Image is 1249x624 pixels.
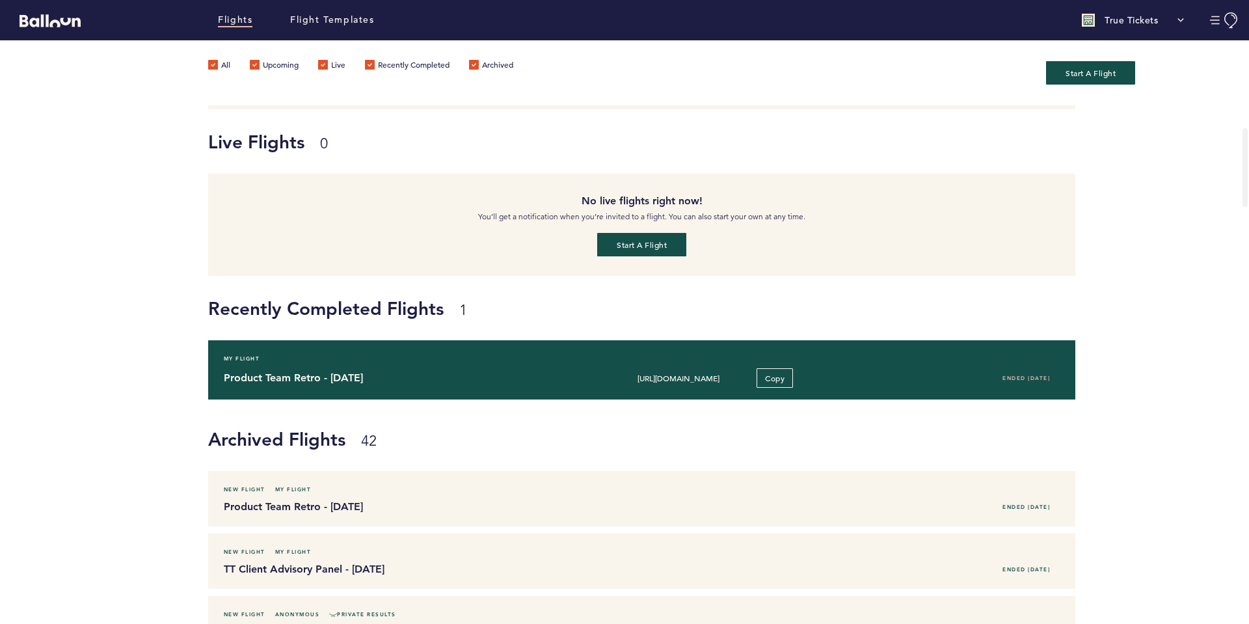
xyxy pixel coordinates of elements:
[318,60,345,73] label: Live
[1002,375,1050,381] span: Ended [DATE]
[469,60,513,73] label: Archived
[218,13,252,27] a: Flights
[757,368,793,388] button: Copy
[224,562,561,577] h4: TT Client Advisory Panel - [DATE]
[224,545,265,558] span: New Flight
[459,301,467,319] small: 1
[224,483,265,496] span: New Flight
[290,13,375,27] a: Flight Templates
[208,129,1066,155] h1: Live Flights
[208,295,1239,321] h1: Recently Completed Flights
[218,193,1066,209] h4: No live flights right now!
[1046,61,1135,85] button: Start A Flight
[365,60,450,73] label: Recently Completed
[1210,12,1239,29] button: Manage Account
[329,608,396,621] span: Private Results
[275,483,312,496] span: My Flight
[361,432,377,450] small: 42
[275,545,312,558] span: My Flight
[208,426,1239,452] h1: Archived Flights
[320,135,328,152] small: 0
[224,499,561,515] h4: Product Team Retro - [DATE]
[218,210,1066,223] p: You’ll get a notification when you’re invited to a flight. You can also start your own at any time.
[20,14,81,27] svg: Balloon
[1075,7,1190,33] button: True Tickets
[10,13,81,27] a: Balloon
[208,60,230,73] label: All
[250,60,299,73] label: Upcoming
[1002,566,1050,573] span: Ended [DATE]
[224,370,561,386] h4: Product Team Retro - [DATE]
[224,352,260,365] span: My Flight
[224,608,265,621] span: New Flight
[1002,504,1050,510] span: Ended [DATE]
[597,233,686,256] button: Start a flight
[275,608,320,621] span: Anonymous
[765,373,785,383] span: Copy
[1105,14,1158,27] p: True Tickets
